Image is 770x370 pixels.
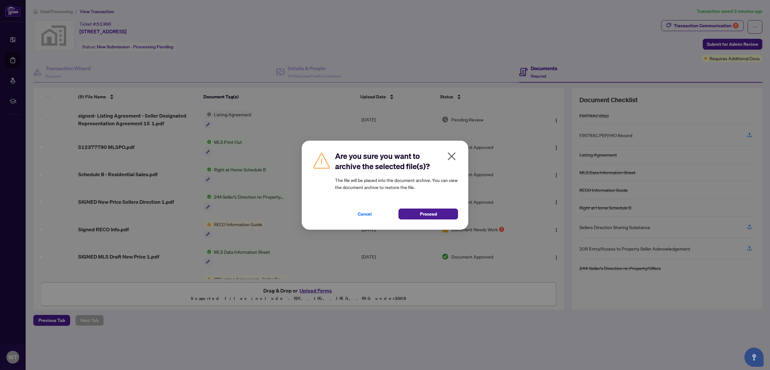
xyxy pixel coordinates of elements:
[335,151,458,171] h2: Are you sure you want to archive the selected file(s)?
[446,151,457,161] span: close
[312,151,331,170] img: Caution Icon
[744,348,764,367] button: Open asap
[358,209,372,219] span: Cancel
[398,209,458,219] button: Proceed
[335,177,458,191] article: The file will be placed into the document archive. You can view the document archive to restore t...
[420,209,437,219] span: Proceed
[335,209,395,219] button: Cancel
